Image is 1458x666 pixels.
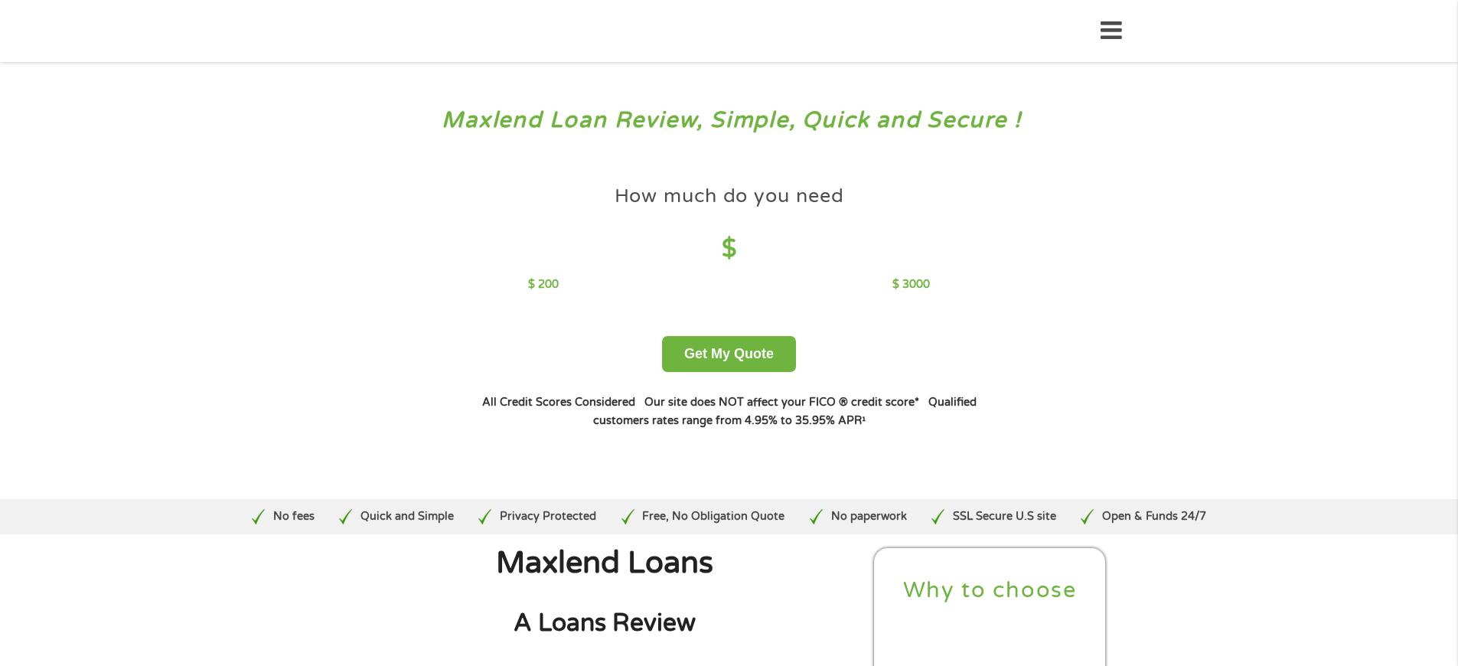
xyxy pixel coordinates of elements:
strong: Our site does NOT affect your FICO ® credit score* [644,396,919,409]
h4: How much do you need [615,184,844,209]
p: No fees [273,508,315,525]
p: Privacy Protected [500,508,596,525]
p: Quick and Simple [360,508,454,525]
p: SSL Secure U.S site [953,508,1056,525]
p: Open & Funds 24/7 [1102,508,1206,525]
p: $ 3000 [892,276,930,293]
p: $ 200 [528,276,559,293]
h4: $ [528,233,930,265]
p: Free, No Obligation Quote [642,508,784,525]
h3: Maxlend Loan Review, Simple, Quick and Secure ! [44,106,1414,135]
h2: Why to choose [887,576,1094,605]
span: Maxlend Loans [496,545,713,581]
h2: A Loans Review [351,608,859,639]
strong: All Credit Scores Considered [482,396,635,409]
p: No paperwork [831,508,907,525]
button: Get My Quote [662,336,796,372]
